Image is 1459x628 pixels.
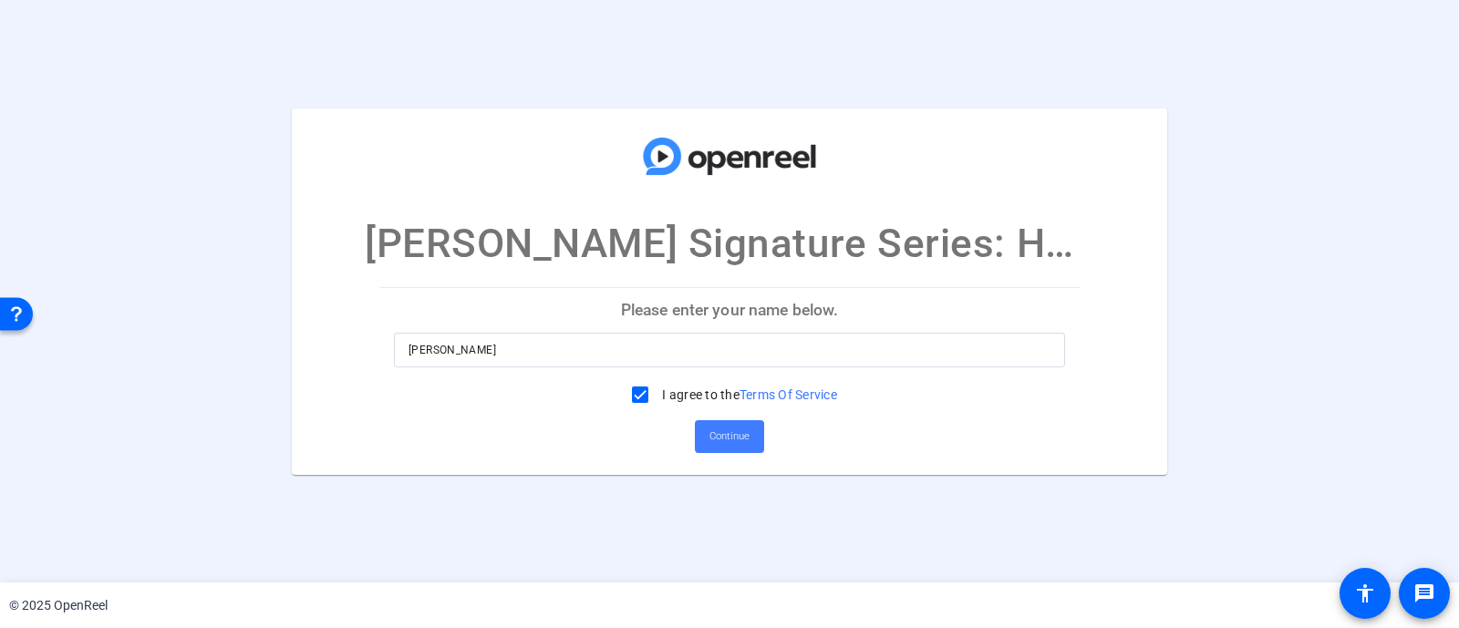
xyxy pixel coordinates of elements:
mat-icon: message [1413,582,1435,604]
img: company-logo [638,126,821,186]
button: Continue [695,420,764,453]
label: I agree to the [658,386,837,404]
div: © 2025 OpenReel [9,596,108,615]
a: Terms Of Service [740,387,837,402]
input: Enter your name [409,339,1050,361]
p: [PERSON_NAME] Signature Series: HR Sym [365,213,1094,273]
mat-icon: accessibility [1354,582,1376,604]
span: Continue [709,423,750,450]
p: Please enter your name below. [379,288,1080,332]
